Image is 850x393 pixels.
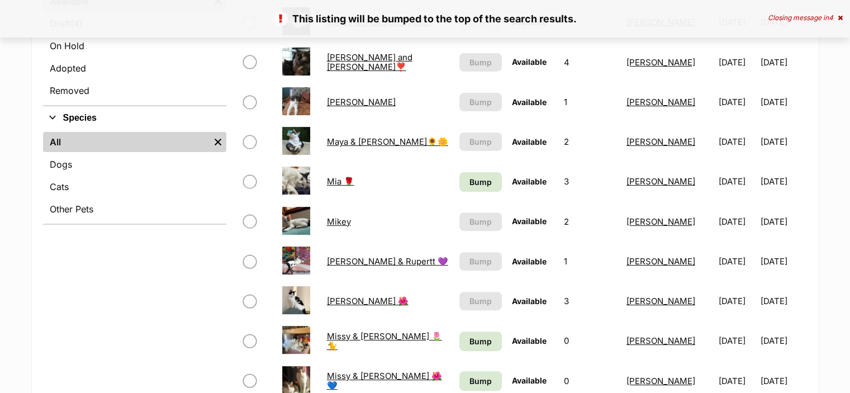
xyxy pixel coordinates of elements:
td: [DATE] [761,162,806,201]
a: On Hold [43,36,226,56]
a: [PERSON_NAME] [626,57,695,68]
span: Available [512,137,547,146]
span: Available [512,177,547,186]
a: [PERSON_NAME] and [PERSON_NAME]❣️ [327,52,412,72]
span: Available [512,216,547,226]
td: [DATE] [714,43,759,82]
a: Remove filter [210,132,226,152]
button: Bump [459,132,502,151]
button: Species [43,111,226,125]
button: Bump [459,93,502,111]
a: [PERSON_NAME] & Rupertt 💜 [327,256,448,267]
a: Mikey [327,216,351,227]
td: [DATE] [761,242,806,281]
td: [DATE] [761,83,806,121]
button: Bump [459,212,502,231]
a: Missy & [PERSON_NAME] 🌷🐈 [327,331,442,351]
span: Bump [469,375,492,387]
a: [PERSON_NAME] [626,296,695,306]
td: 2 [559,122,620,161]
a: Mia 🌹 [327,176,354,187]
a: Bump [459,172,502,192]
a: [PERSON_NAME] [626,97,695,107]
span: Available [512,97,547,107]
span: Bump [469,295,492,307]
td: [DATE] [761,282,806,320]
span: Available [512,257,547,266]
span: Bump [469,335,492,347]
a: [PERSON_NAME] [626,136,695,147]
a: [PERSON_NAME] [626,176,695,187]
span: Bump [469,216,492,228]
td: [DATE] [714,83,759,121]
button: Bump [459,53,502,72]
button: Bump [459,252,502,271]
a: Bump [459,371,502,391]
span: Bump [469,176,492,188]
td: [DATE] [714,321,759,360]
td: [DATE] [714,242,759,281]
td: [DATE] [761,202,806,241]
td: [DATE] [761,122,806,161]
a: Maya & [PERSON_NAME]🌻🌼 [327,136,448,147]
td: [DATE] [714,282,759,320]
span: Available [512,336,547,345]
a: [PERSON_NAME] [626,335,695,346]
td: 1 [559,242,620,281]
td: [DATE] [714,162,759,201]
td: 0 [559,321,620,360]
td: [DATE] [714,122,759,161]
a: All [43,132,210,152]
a: [PERSON_NAME] [327,97,396,107]
span: Bump [469,255,492,267]
button: Bump [459,292,502,310]
p: This listing will be bumped to the top of the search results. [11,11,839,26]
div: Closing message in [768,14,843,22]
td: 3 [559,282,620,320]
a: Dogs [43,154,226,174]
a: Removed [43,81,226,101]
img: Millicent & Rupertt 💜 [282,247,310,274]
td: 1 [559,83,620,121]
td: [DATE] [761,321,806,360]
span: 4 [829,13,833,22]
a: [PERSON_NAME] [626,256,695,267]
span: Bump [469,56,492,68]
div: Species [43,130,226,224]
a: [PERSON_NAME] [626,376,695,386]
td: [DATE] [761,43,806,82]
a: Cats [43,177,226,197]
td: [DATE] [714,202,759,241]
a: Other Pets [43,199,226,219]
a: [PERSON_NAME] [626,216,695,227]
td: 3 [559,162,620,201]
span: Available [512,57,547,67]
span: Available [512,376,547,385]
a: Missy & [PERSON_NAME] 🌺💙 [327,371,442,391]
a: Bump [459,332,502,351]
td: 2 [559,202,620,241]
a: [PERSON_NAME] 🌺 [327,296,409,306]
span: Bump [469,136,492,148]
span: Available [512,296,547,306]
span: Bump [469,96,492,108]
td: 4 [559,43,620,82]
a: Adopted [43,58,226,78]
